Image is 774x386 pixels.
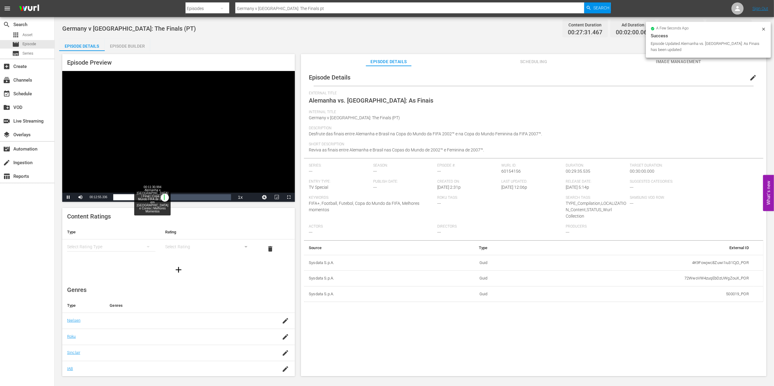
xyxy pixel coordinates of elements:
span: Live Streaming [3,117,10,125]
span: Search [3,21,10,28]
a: Roku [67,334,76,339]
a: Sinclair [67,350,80,355]
span: --- [373,169,377,174]
div: Success [651,32,766,39]
span: TV Special [309,185,328,190]
th: Sysdata S.p.A. [304,271,427,286]
span: Series: [309,163,370,168]
span: --- [309,230,312,235]
button: Jump To Time [258,193,271,202]
span: Episode Details [309,74,350,81]
td: 72WwoVW4zuqEbDzUWgZouX_POR [492,271,754,286]
span: FIFA+, Football, Futebol, Copa do Mundo da FIFA, Melhores momentos [309,201,419,212]
span: --- [630,201,634,206]
span: --- [437,201,441,206]
span: Scheduling [511,58,557,66]
span: 00:29:35.535 [566,169,590,174]
table: simple table [62,225,295,258]
button: Playback Rate [234,193,246,202]
span: Reviva as finais entre Alemanha e Brasil nas Copas do Mundo de 2002™ e Feminina de 2007™. [309,147,484,152]
span: 00:27:31.467 [568,29,602,36]
div: Promo Duration [664,21,698,29]
span: --- [373,185,377,190]
span: Image Management [656,58,701,66]
span: --- [630,185,634,190]
button: Pause [62,193,74,202]
th: Source [304,241,427,255]
span: Ingestion [3,159,10,166]
span: Episode Preview [67,59,112,66]
span: Short Description [309,142,755,147]
span: Actors [309,224,434,229]
th: Type [62,298,105,313]
div: Total Duration [712,21,746,29]
span: Description [309,126,755,131]
button: Open Feedback Widget [763,175,774,211]
span: Release Date: [566,179,627,184]
a: Nielsen [67,318,80,323]
span: VOD [3,104,10,111]
button: delete [263,242,278,256]
span: Publish Date: [373,179,434,184]
td: Guid [427,286,492,302]
button: Picture-in-Picture [271,193,283,202]
span: [DATE] 5:14p [566,185,589,190]
span: Season: [373,163,434,168]
span: delete [267,245,274,252]
span: Germany v [GEOGRAPHIC_DATA]: The Finals (PT) [62,25,196,32]
span: Created On: [437,179,498,184]
th: Genres [105,298,270,313]
span: Desfrute das finais entre Alemanha e Brasil na Copa do Mundo da FIFA 2002™ e na Copa do Mundo Fem... [309,131,542,136]
span: --- [437,169,441,174]
span: Internal Title [309,110,755,115]
button: Search [584,2,611,13]
span: Roku Tags: [437,195,563,200]
span: Episode [12,41,19,48]
span: Series [12,50,19,57]
a: Sign Out [752,6,768,11]
button: edit [746,70,760,85]
span: Episode [22,41,36,47]
span: Target Duration: [630,163,755,168]
span: [DATE] 2:31p [437,185,461,190]
span: edit [749,74,757,81]
span: --- [309,169,312,174]
span: Series [22,50,33,56]
span: External Title [309,91,755,96]
span: Duration: [566,163,627,168]
button: Episode Details [59,39,105,51]
th: External ID [492,241,754,255]
span: Last Updated: [502,179,563,184]
span: Episode #: [437,163,498,168]
span: 00:02:00.064 [616,29,650,36]
span: Channels [3,76,10,84]
th: Type [427,241,492,255]
span: Overlays [3,131,10,138]
span: Episode Details [366,58,411,66]
span: Reports [3,173,10,180]
span: Suggested Categories: [630,179,755,184]
span: Create [3,63,10,70]
th: Type [62,225,160,239]
span: Directors [437,224,563,229]
button: Mute [74,193,87,202]
th: Rating [160,225,258,239]
span: Search [593,2,609,13]
th: Sysdata S.p.A. [304,286,427,302]
span: Schedule [3,90,10,97]
span: Wurl ID: [502,163,563,168]
td: 4K9Fowjwc8Zuwi1iu31CjO_POR [492,255,754,271]
span: Keywords: [309,195,434,200]
th: Sysdata S.p.A. [304,255,427,271]
td: Guid [427,271,492,286]
div: Episode Builder [105,39,150,53]
button: Fullscreen [283,193,295,202]
div: Episode Details [59,39,105,53]
span: --- [437,230,441,235]
span: 00:12:55.336 [90,195,107,199]
div: Content Duration [568,21,602,29]
span: Asset [22,32,32,38]
span: Alemanha vs. [GEOGRAPHIC_DATA]: As Finais [309,97,433,104]
span: 60154156 [502,169,521,174]
div: Video Player [62,71,295,202]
